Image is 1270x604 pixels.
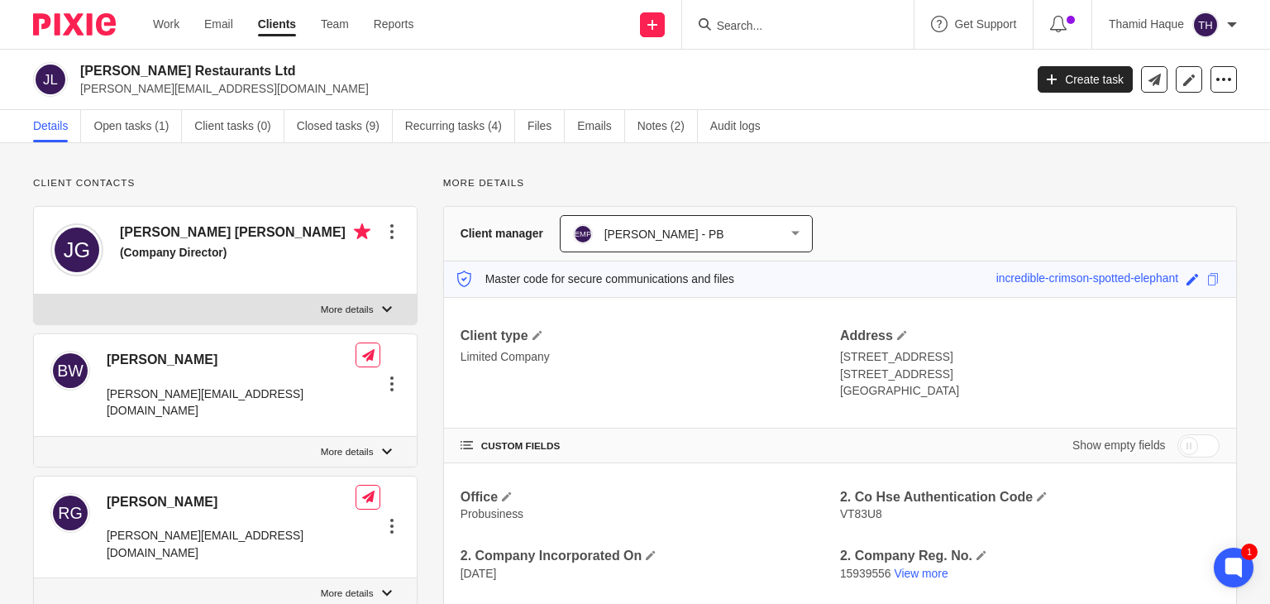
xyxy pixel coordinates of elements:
[153,16,179,32] a: Work
[634,110,695,142] a: Notes (2)
[840,327,1220,344] h4: Address
[256,16,294,32] a: Clients
[461,568,495,579] span: [DATE]
[954,18,1018,30] span: Get Support
[120,223,361,244] h4: [PERSON_NAME] [PERSON_NAME]
[1071,437,1166,453] label: Show empty fields
[461,439,840,453] h4: CUSTOM FIELDS
[1192,12,1219,38] img: svg%3E
[403,110,513,142] a: Recurring tasks (4)
[50,351,90,391] img: svg%3E
[461,488,840,506] h4: Office
[840,568,893,579] span: 15939556
[80,62,826,79] h2: [PERSON_NAME] Restaurants Ltd
[461,547,840,564] h4: 2. Company Incorporated On
[604,228,719,239] span: [PERSON_NAME] - PB
[50,223,103,276] img: svg%3E
[574,223,594,243] img: svg%3E
[575,110,622,142] a: Emails
[120,244,361,261] h5: (Company Director)
[318,587,374,600] p: More details
[107,386,355,419] p: [PERSON_NAME][EMAIL_ADDRESS][DOMAIN_NAME]
[1241,544,1258,560] div: 1
[840,382,1220,399] p: [GEOGRAPHIC_DATA]
[840,547,1220,564] h4: 2. Company Reg. No.
[33,62,68,97] img: svg%3E
[840,366,1220,382] p: [STREET_ADDRESS]
[94,110,182,142] a: Open tasks (1)
[107,493,355,511] h4: [PERSON_NAME]
[715,20,864,35] input: Search
[33,13,116,36] img: Pixie
[461,508,525,520] span: Probusiness
[107,527,355,561] p: [PERSON_NAME][EMAIL_ADDRESS][DOMAIN_NAME]
[461,327,840,344] h4: Client type
[461,348,840,365] p: Limited Company
[456,271,742,287] p: Master code for secure communications and files
[296,110,391,142] a: Closed tasks (9)
[80,80,1012,97] p: [PERSON_NAME][EMAIL_ADDRESS][DOMAIN_NAME]
[33,176,418,189] p: Client contacts
[840,508,881,520] span: VT83U8
[986,270,1178,289] div: incredible-crimson-spotted-elephant
[319,16,346,32] a: Team
[194,110,284,142] a: Client tasks (0)
[1037,66,1133,93] a: Create task
[33,110,82,142] a: Details
[204,16,232,32] a: Email
[707,110,771,142] a: Audit logs
[318,445,374,458] p: More details
[107,351,355,368] h4: [PERSON_NAME]
[895,568,950,579] a: View more
[371,16,413,32] a: Reports
[1110,16,1184,32] p: Thamid Haque
[443,176,1237,189] p: More details
[840,348,1220,365] p: [STREET_ADDRESS]
[345,223,361,240] i: Primary
[461,225,544,242] h3: Client manager
[318,303,374,316] p: More details
[840,488,1220,506] h4: 2. Co Hse Authentication Code
[526,110,563,142] a: Files
[50,493,90,533] img: svg%3E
